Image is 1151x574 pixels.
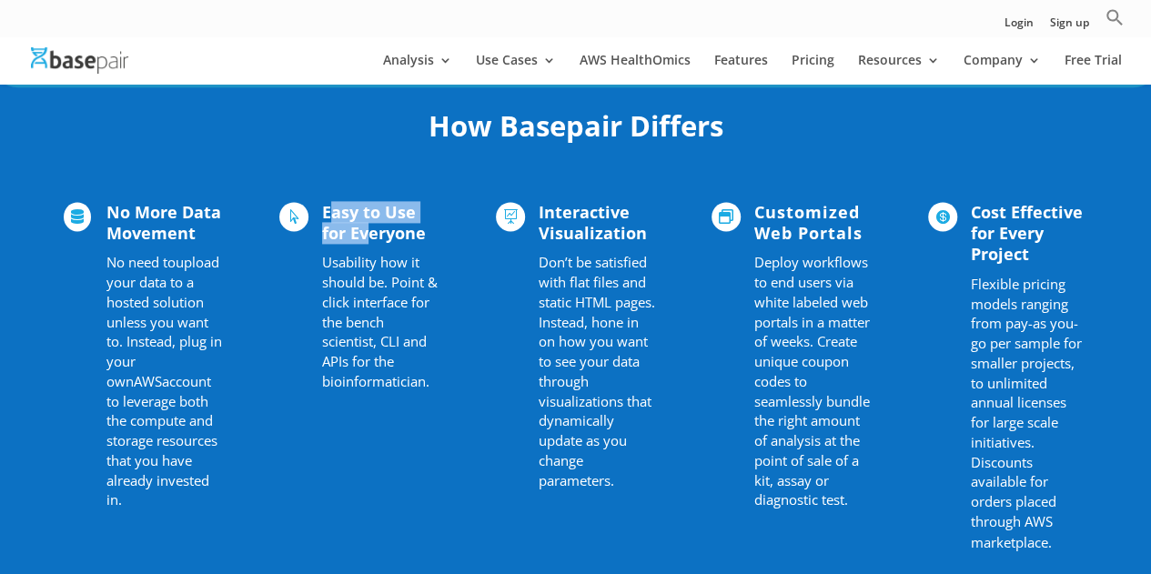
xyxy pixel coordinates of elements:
[792,54,834,85] a: Pricing
[712,202,741,231] span: 
[106,372,217,509] span: account to leverage both the compute and storage resources that you have already invested in.
[971,201,1083,266] span: Cost Effective for Every Project
[1106,8,1124,36] a: Search Icon Link
[1060,483,1129,552] iframe: Drift Widget Chat Controller
[1106,8,1124,26] svg: Search
[279,202,308,231] span: 
[539,253,655,488] span: Don’t be satisfied with flat files and static HTML pages. Instead, hone in on how you want to see...
[64,202,91,231] span: 
[322,201,426,244] span: Easy to Use for Everyone
[106,201,221,244] span: No More Data Movement
[580,54,691,85] a: AWS HealthOmics
[31,47,128,74] img: Basepair
[383,54,452,85] a: Analysis
[539,201,647,244] span: Interactive Visualization
[106,253,176,271] span: No need to
[754,253,870,509] span: Deploy workflows to end users via white labeled web portals in a matter of weeks. Create unique c...
[1050,17,1089,36] a: Sign up
[928,202,957,231] span: 
[1005,17,1034,36] a: Login
[322,253,438,390] span: Usability how it should be. Point & click interface for the bench scientist, CLI and APIs for the...
[496,202,525,231] span: 
[1065,54,1122,85] a: Free Trial
[429,106,723,145] strong: How Basepair Differs
[106,253,222,390] span: upload your data to a hosted solution unless you want to. Instead, plug in your own
[971,275,1082,550] span: Flexible pricing models ranging from pay-as you-go per sample for smaller projects, to unlimited ...
[476,54,556,85] a: Use Cases
[714,54,768,85] a: Features
[134,372,162,390] span: AWS
[858,54,940,85] a: Resources
[754,201,863,244] span: Customized Web Portals
[964,54,1041,85] a: Company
